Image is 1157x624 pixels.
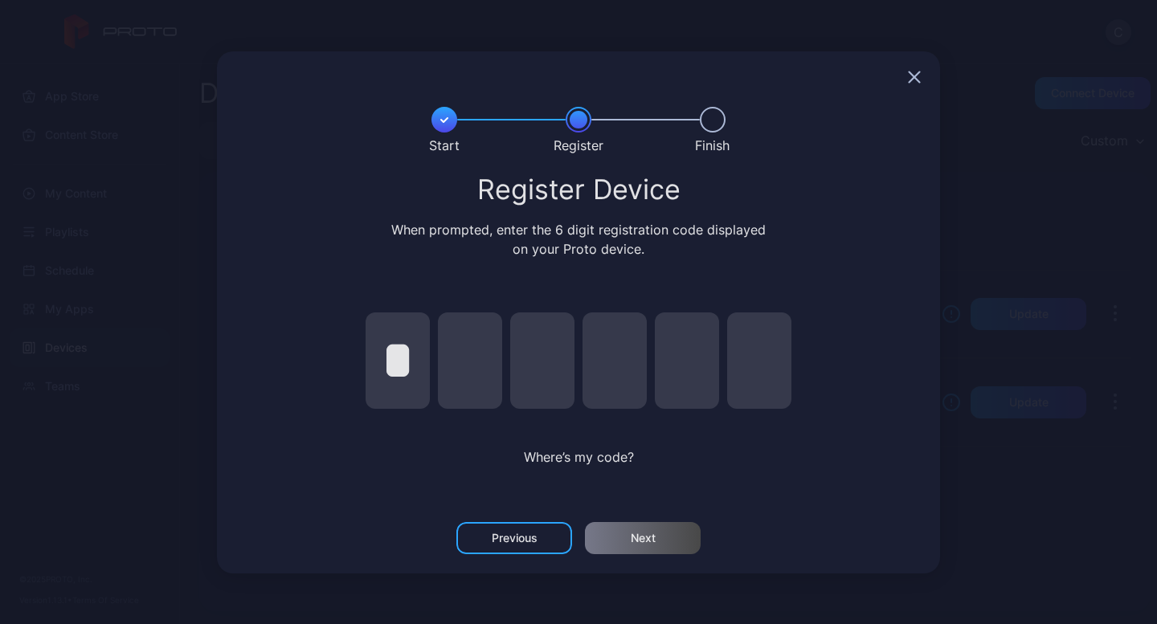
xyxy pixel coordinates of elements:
[655,312,719,409] input: pin code 5 of 6
[583,312,647,409] input: pin code 4 of 6
[366,312,430,409] input: pin code 1 of 6
[492,532,538,544] div: Previous
[524,449,634,465] span: Where’s my code?
[631,532,656,544] div: Next
[438,312,502,409] input: pin code 2 of 6
[554,136,603,155] div: Register
[727,312,791,409] input: pin code 6 of 6
[695,136,730,155] div: Finish
[388,220,770,259] div: When prompted, enter the 6 digit registration code displayed on your Proto device.
[456,522,572,554] button: Previous
[510,312,574,409] input: pin code 3 of 6
[236,175,921,204] div: Register Device
[429,136,460,155] div: Start
[585,522,701,554] button: Next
